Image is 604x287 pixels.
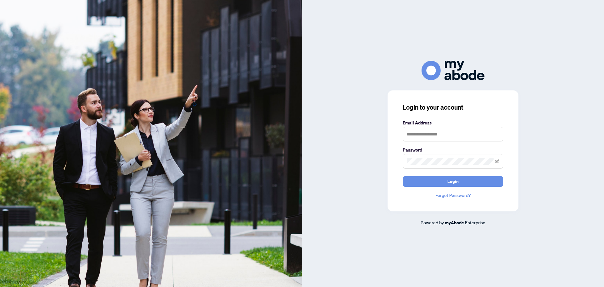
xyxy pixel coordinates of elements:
[403,176,503,187] button: Login
[445,219,464,226] a: myAbode
[403,192,503,199] a: Forgot Password?
[447,176,459,187] span: Login
[403,119,503,126] label: Email Address
[465,220,485,225] span: Enterprise
[403,146,503,153] label: Password
[422,61,484,80] img: ma-logo
[421,220,444,225] span: Powered by
[495,159,499,164] span: eye-invisible
[403,103,503,112] h3: Login to your account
